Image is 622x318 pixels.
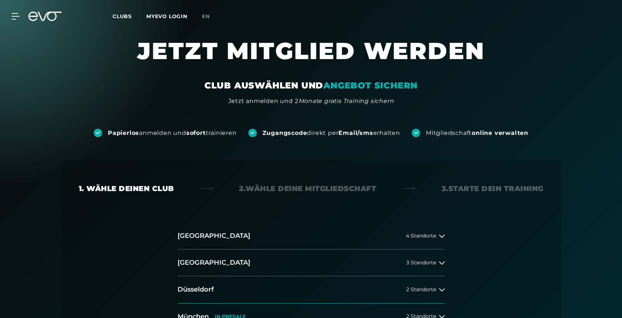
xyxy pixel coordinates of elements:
[202,12,219,21] a: en
[79,183,174,194] div: 1. Wähle deinen Club
[186,129,206,136] strong: sofort
[204,80,418,91] div: CLUB AUSWÄHLEN UND
[442,183,544,194] div: 3. Starte dein Training
[178,276,445,303] button: Düsseldorf2 Standorte
[178,231,250,240] h2: [GEOGRAPHIC_DATA]
[406,287,436,292] span: 2 Standorte
[202,13,210,20] span: en
[113,13,146,20] a: Clubs
[472,129,528,136] strong: online verwalten
[93,36,529,80] h1: JETZT MITGLIED WERDEN
[108,129,139,136] strong: Papierlos
[178,249,445,276] button: [GEOGRAPHIC_DATA]3 Standorte
[426,129,528,137] div: Mitgliedschaft
[113,13,132,20] span: Clubs
[228,97,394,106] div: Jetzt anmelden und 2
[239,183,376,194] div: 2. Wähle deine Mitgliedschaft
[298,98,394,104] em: Monate gratis Training sichern
[323,80,418,91] em: ANGEBOT SICHERN
[263,129,307,136] strong: Zugangscode
[406,233,436,239] span: 4 Standorte
[178,285,214,294] h2: Düsseldorf
[146,13,187,20] a: MYEVO LOGIN
[338,129,373,136] strong: Email/sms
[108,129,237,137] div: anmelden und trainieren
[406,260,436,265] span: 3 Standorte
[178,258,250,267] h2: [GEOGRAPHIC_DATA]
[263,129,400,137] div: direkt per erhalten
[178,223,445,249] button: [GEOGRAPHIC_DATA]4 Standorte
